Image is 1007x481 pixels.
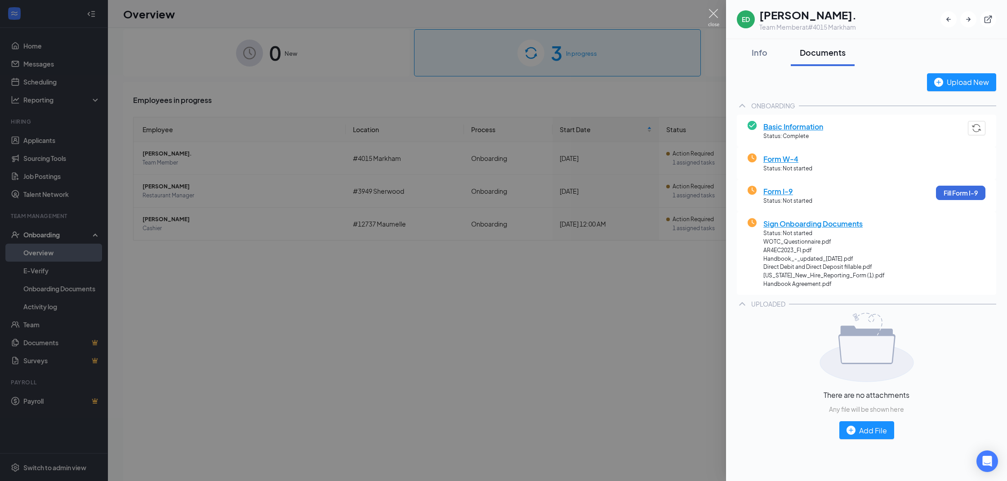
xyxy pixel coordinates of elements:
button: ArrowLeftNew [940,11,957,27]
div: ED [742,15,750,24]
span: Status: Complete [763,132,823,141]
span: Sign Onboarding Documents [763,218,885,229]
span: WOTC_Questionnaire.pdf [763,238,885,246]
span: Status: Not started [763,229,885,238]
button: Fill Form I-9 [936,186,985,200]
div: Open Intercom Messenger [976,450,998,472]
span: Status: Not started [763,165,812,173]
span: AR4EC2023_FI.pdf [763,246,885,255]
button: Add File [839,421,894,439]
span: Handbook_-_updated_[DATE].pdf [763,255,885,263]
span: Status: Not started [763,197,812,205]
button: ExternalLink [980,11,996,27]
svg: ArrowLeftNew [944,15,953,24]
div: Documents [800,47,846,58]
svg: ChevronUp [737,100,748,111]
div: Upload New [934,76,989,88]
svg: ExternalLink [984,15,993,24]
button: Upload New [927,73,996,91]
span: There are no attachments [824,389,909,401]
span: [US_STATE]_New_Hire_Reporting_Form (1).pdf [763,272,885,280]
span: Form W-4 [763,153,812,165]
h1: [PERSON_NAME]. [759,7,856,22]
div: UPLOADED [751,299,785,308]
div: Add File [847,425,887,436]
div: Info [746,47,773,58]
div: Team Member at #4015 Markham [759,22,856,31]
span: Any file will be shown here [829,404,904,414]
span: Basic Information [763,121,823,132]
span: Direct Debit and Direct Deposit fillable.pdf [763,263,885,272]
span: Handbook Agreement.pdf [763,280,885,289]
svg: ChevronUp [737,298,748,309]
button: ArrowRight [960,11,976,27]
div: ONBOARDING [751,101,795,110]
svg: ArrowRight [964,15,973,24]
span: Form I-9 [763,186,812,197]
